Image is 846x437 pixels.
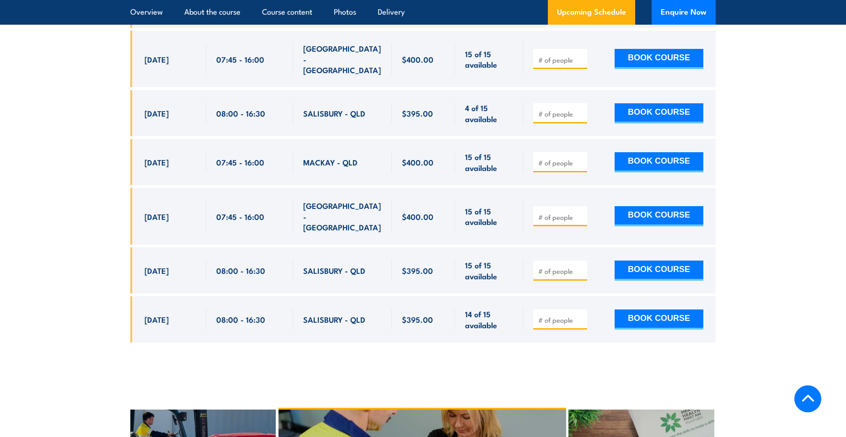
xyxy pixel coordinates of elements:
[615,152,703,172] button: BOOK COURSE
[145,265,169,276] span: [DATE]
[538,109,584,118] input: # of people
[303,43,382,75] span: [GEOGRAPHIC_DATA] - [GEOGRAPHIC_DATA]
[303,265,365,276] span: SALISBURY - QLD
[615,49,703,69] button: BOOK COURSE
[402,108,433,118] span: $395.00
[145,211,169,222] span: [DATE]
[402,314,433,325] span: $395.00
[615,261,703,281] button: BOOK COURSE
[145,157,169,167] span: [DATE]
[465,206,513,227] span: 15 of 15 available
[216,211,264,222] span: 07:45 - 16:00
[465,151,513,173] span: 15 of 15 available
[465,260,513,281] span: 15 of 15 available
[303,314,365,325] span: SALISBURY - QLD
[615,206,703,226] button: BOOK COURSE
[465,48,513,70] span: 15 of 15 available
[303,157,358,167] span: MACKAY - QLD
[465,309,513,330] span: 14 of 15 available
[615,103,703,123] button: BOOK COURSE
[402,211,434,222] span: $400.00
[402,54,434,64] span: $400.00
[465,102,513,124] span: 4 of 15 available
[303,108,365,118] span: SALISBURY - QLD
[538,315,584,325] input: # of people
[216,108,265,118] span: 08:00 - 16:30
[216,157,264,167] span: 07:45 - 16:00
[216,314,265,325] span: 08:00 - 16:30
[538,158,584,167] input: # of people
[145,314,169,325] span: [DATE]
[402,157,434,167] span: $400.00
[615,309,703,330] button: BOOK COURSE
[145,54,169,64] span: [DATE]
[402,265,433,276] span: $395.00
[216,265,265,276] span: 08:00 - 16:30
[538,266,584,276] input: # of people
[538,55,584,64] input: # of people
[145,108,169,118] span: [DATE]
[216,54,264,64] span: 07:45 - 16:00
[303,200,382,232] span: [GEOGRAPHIC_DATA] - [GEOGRAPHIC_DATA]
[538,213,584,222] input: # of people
